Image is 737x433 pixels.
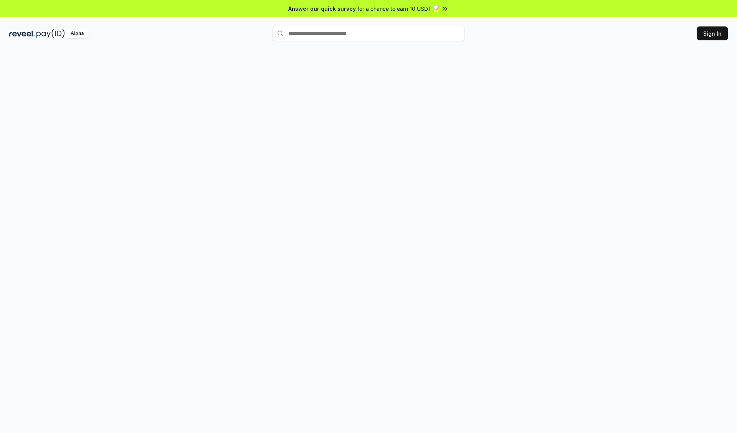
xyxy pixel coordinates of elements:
div: Alpha [66,29,88,38]
button: Sign In [697,26,728,40]
img: pay_id [36,29,65,38]
span: Answer our quick survey [288,5,356,13]
span: for a chance to earn 10 USDT 📝 [357,5,440,13]
img: reveel_dark [9,29,35,38]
